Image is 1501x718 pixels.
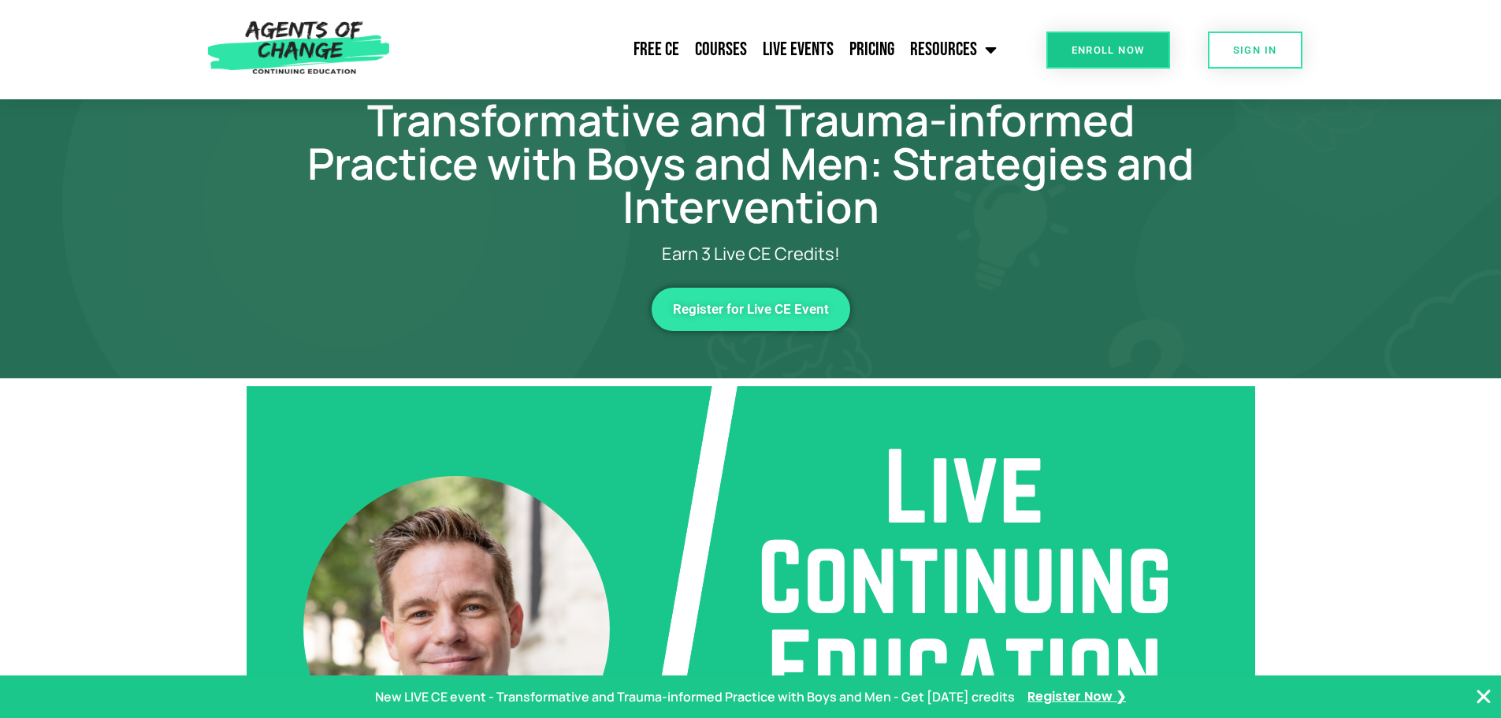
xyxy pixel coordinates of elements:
a: Live Events [755,30,842,69]
p: New LIVE CE event - Transformative and Trauma-informed Practice with Boys and Men - Get [DATE] cr... [375,686,1015,709]
a: Courses [687,30,755,69]
span: SIGN IN [1233,45,1277,55]
a: Resources [902,30,1005,69]
a: SIGN IN [1208,32,1302,69]
a: Free CE [626,30,687,69]
span: Register for Live CE Event [673,303,829,316]
button: Close Banner [1474,687,1493,706]
span: Enroll Now [1072,45,1145,55]
a: Register Now ❯ [1027,686,1126,709]
a: Enroll Now [1046,32,1170,69]
p: Earn 3 Live CE Credits! [365,244,1137,264]
h1: Transformative and Trauma-informed Practice with Boys and Men: Strategies and Intervention [302,99,1200,229]
a: Pricing [842,30,902,69]
a: Register for Live CE Event [652,288,850,331]
nav: Menu [398,30,1005,69]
